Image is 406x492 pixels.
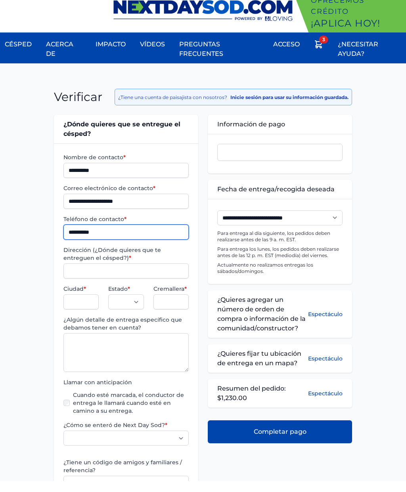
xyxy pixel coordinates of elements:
font: Actualmente no realizamos entregas los sábados/domingos. [217,273,313,286]
font: Preguntas frecuentes [179,52,223,69]
font: ¡Aplica hoy! [311,29,380,40]
font: Acerca de [46,52,73,69]
font: Verificar [54,101,102,116]
font: Llamar con anticipación [63,390,132,397]
font: Ofrecemos Crédito [311,8,364,27]
font: Estado [108,297,128,304]
font: Cuando esté marcada, el conductor de entrega le llamará cuando esté en camino a su entrega. [73,403,184,426]
font: ¿Necesitar ayuda? [338,52,378,69]
font: 3 [322,48,325,54]
font: Correo electrónico de contacto [63,196,153,203]
font: Acceso [273,52,300,59]
font: Césped [5,52,32,59]
font: Dirección (¿Dónde quieres que te entreguen el césped?) [63,258,161,273]
font: Resumen del pedido: $1,230.00 [217,396,286,413]
font: Teléfono de contacto [63,227,124,234]
font: ¿Quieres fijar tu ubicación de entrega en un mapa? [217,361,301,378]
button: Espectáculo [308,360,343,379]
iframe: Cuadro de entrada seguro de pago con tarjeta [221,160,339,167]
font: Para entrega al día siguiente, los pedidos deben realizarse antes de las 9 a. m. EST. [217,242,330,254]
font: Cremallera [153,297,184,304]
a: Acceso [268,46,304,65]
font: Ciudad [63,297,84,304]
a: Impacto [91,46,130,65]
font: Información de pago [217,132,285,139]
font: ¿Tiene una cuenta de paisajista con nosotros? [118,106,227,112]
font: Espectáculo [308,401,343,408]
font: ¿Cómo se enteró de Next Day Sod? [63,433,165,440]
a: Acerca de [41,46,86,75]
button: Espectáculo [308,307,343,345]
font: ¿Quieres agregar un número de orden de compra o información de la comunidad/constructor? [217,307,306,343]
font: Para entrega los lunes, los pedidos deben realizarse antes de las 12 p. m. EST (mediodía) del vie... [217,257,339,270]
button: Espectáculo [308,401,343,409]
font: ¿Tiene un código de amigos y familiares / referencia? [63,470,182,485]
font: ¿Algún detalle de entrega específico que debamos tener en cuenta? [63,328,182,343]
font: Impacto [96,52,126,59]
font: Espectáculo [308,366,343,374]
a: Vídeos [135,46,170,65]
font: Fecha de entrega/recogida deseada [217,197,335,204]
font: ¿Dónde quieres que se entregue el césped? [63,132,180,149]
button: Completar pago [208,432,352,455]
a: ¿Tiene una cuenta de paisajista con nosotros?Inicie sesión para usar su información guardada. [118,106,349,112]
font: Nombre de contacto [63,165,123,172]
font: Espectáculo [308,322,343,329]
font: Completar pago [254,439,306,447]
a: Preguntas frecuentes [174,46,264,75]
a: 3 [309,46,328,68]
a: ¿Necesitar ayuda? [333,46,406,75]
font: Vídeos [140,52,165,59]
font: Inicie sesión para usar su información guardada. [230,106,349,112]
